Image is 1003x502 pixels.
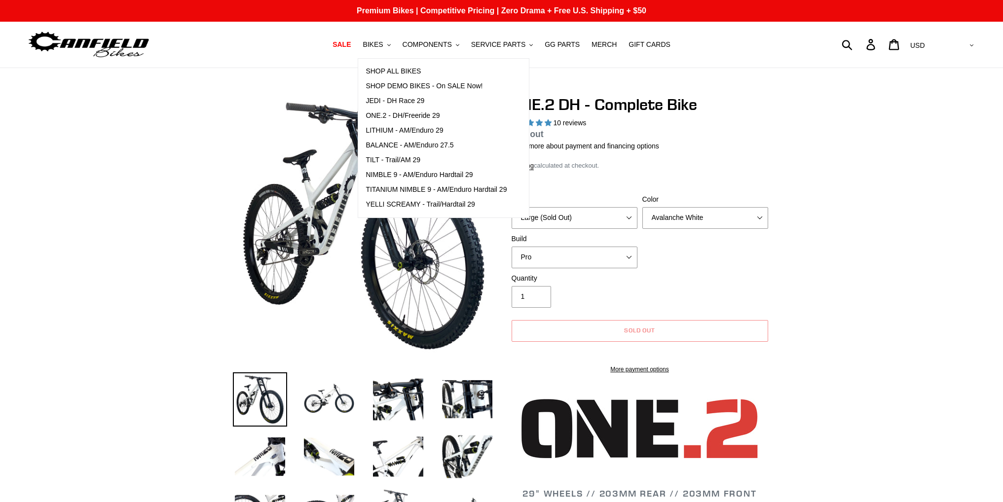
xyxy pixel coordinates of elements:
[366,126,443,135] span: LITHIUM - AM/Enduro 29
[358,182,514,197] a: TITANIUM NIMBLE 9 - AM/Enduro Hardtail 29
[624,38,675,51] a: GIFT CARDS
[363,40,383,49] span: BIKES
[302,372,356,427] img: Load image into Gallery viewer, ONE.2 DH - Complete Bike
[366,200,475,209] span: YELLI SCREAMY - Trail/Hardtail 29
[233,430,287,484] img: Load image into Gallery viewer, ONE.2 DH - Complete Bike
[366,141,453,149] span: BALANCE - AM/Enduro 27.5
[358,94,514,108] a: JEDI - DH Race 29
[512,365,768,374] a: More payment options
[358,79,514,94] a: SHOP DEMO BIKES - On SALE Now!
[540,38,585,51] a: GG PARTS
[366,82,483,90] span: SHOP DEMO BIKES - On SALE Now!
[512,320,768,342] button: Sold out
[371,372,425,427] img: Load image into Gallery viewer, ONE.2 DH - Complete Bike
[466,38,538,51] button: SERVICE PARTS
[366,67,421,75] span: SHOP ALL BIKES
[587,38,622,51] a: MERCH
[847,34,872,55] input: Search
[522,488,756,499] span: 29" WHEELS // 203MM REAR // 203MM FRONT
[366,156,420,164] span: TILT - Trail/AM 29
[371,430,425,484] img: Load image into Gallery viewer, ONE.2 DH - Complete Bike
[509,161,771,171] div: calculated at checkout.
[629,40,670,49] span: GIFT CARDS
[624,326,656,334] span: Sold out
[233,372,287,427] img: Load image into Gallery viewer, ONE.2 DH - Complete Bike
[545,40,580,49] span: GG PARTS
[398,38,464,51] button: COMPONENTS
[302,430,356,484] img: Load image into Gallery viewer, ONE.2 DH - Complete Bike
[642,194,768,205] label: Color
[358,153,514,168] a: TILT - Trail/AM 29
[358,108,514,123] a: ONE.2 - DH/Freeride 29
[512,234,637,244] label: Build
[403,40,452,49] span: COMPONENTS
[512,273,637,284] label: Quantity
[333,40,351,49] span: SALE
[366,185,507,194] span: TITANIUM NIMBLE 9 - AM/Enduro Hardtail 29
[358,64,514,79] a: SHOP ALL BIKES
[592,40,617,49] span: MERCH
[440,372,494,427] img: Load image into Gallery viewer, ONE.2 DH - Complete Bike
[328,38,356,51] a: SALE
[471,40,525,49] span: SERVICE PARTS
[509,142,659,150] a: Learn more about payment and financing options
[366,171,473,179] span: NIMBLE 9 - AM/Enduro Hardtail 29
[366,111,440,120] span: ONE.2 - DH/Freeride 29
[512,194,637,205] label: Size
[440,430,494,484] img: Load image into Gallery viewer, ONE.2 DH - Complete Bike
[509,119,554,127] span: 5.00 stars
[358,168,514,182] a: NIMBLE 9 - AM/Enduro Hardtail 29
[358,38,395,51] button: BIKES
[27,29,150,60] img: Canfield Bikes
[366,97,424,105] span: JEDI - DH Race 29
[358,197,514,212] a: YELLI SCREAMY - Trail/Hardtail 29
[358,138,514,153] a: BALANCE - AM/Enduro 27.5
[509,95,771,114] h1: ONE.2 DH - Complete Bike
[553,119,586,127] span: 10 reviews
[358,123,514,138] a: LITHIUM - AM/Enduro 29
